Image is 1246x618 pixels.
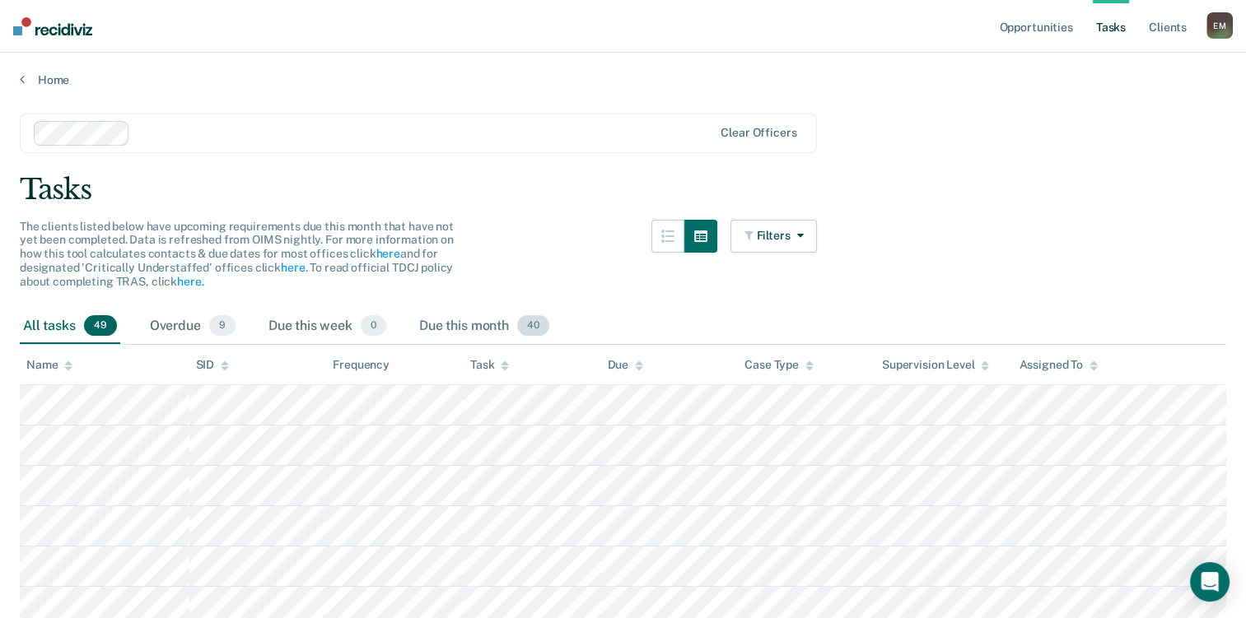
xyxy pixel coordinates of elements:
[13,17,92,35] img: Recidiviz
[147,309,239,345] div: Overdue9
[470,358,509,372] div: Task
[744,358,814,372] div: Case Type
[265,309,390,345] div: Due this week0
[361,315,386,337] span: 0
[84,315,117,337] span: 49
[20,220,454,288] span: The clients listed below have upcoming requirements due this month that have not yet been complet...
[20,309,120,345] div: All tasks49
[177,275,201,288] a: here
[26,358,72,372] div: Name
[20,72,1226,87] a: Home
[517,315,549,337] span: 40
[333,358,390,372] div: Frequency
[209,315,236,337] span: 9
[882,358,990,372] div: Supervision Level
[1190,562,1230,602] div: Open Intercom Messenger
[730,220,818,253] button: Filters
[721,126,796,140] div: Clear officers
[281,261,305,274] a: here
[416,309,553,345] div: Due this month40
[1019,358,1097,372] div: Assigned To
[376,247,399,260] a: here
[1206,12,1233,39] div: E M
[608,358,644,372] div: Due
[1206,12,1233,39] button: EM
[20,173,1226,207] div: Tasks
[196,358,230,372] div: SID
